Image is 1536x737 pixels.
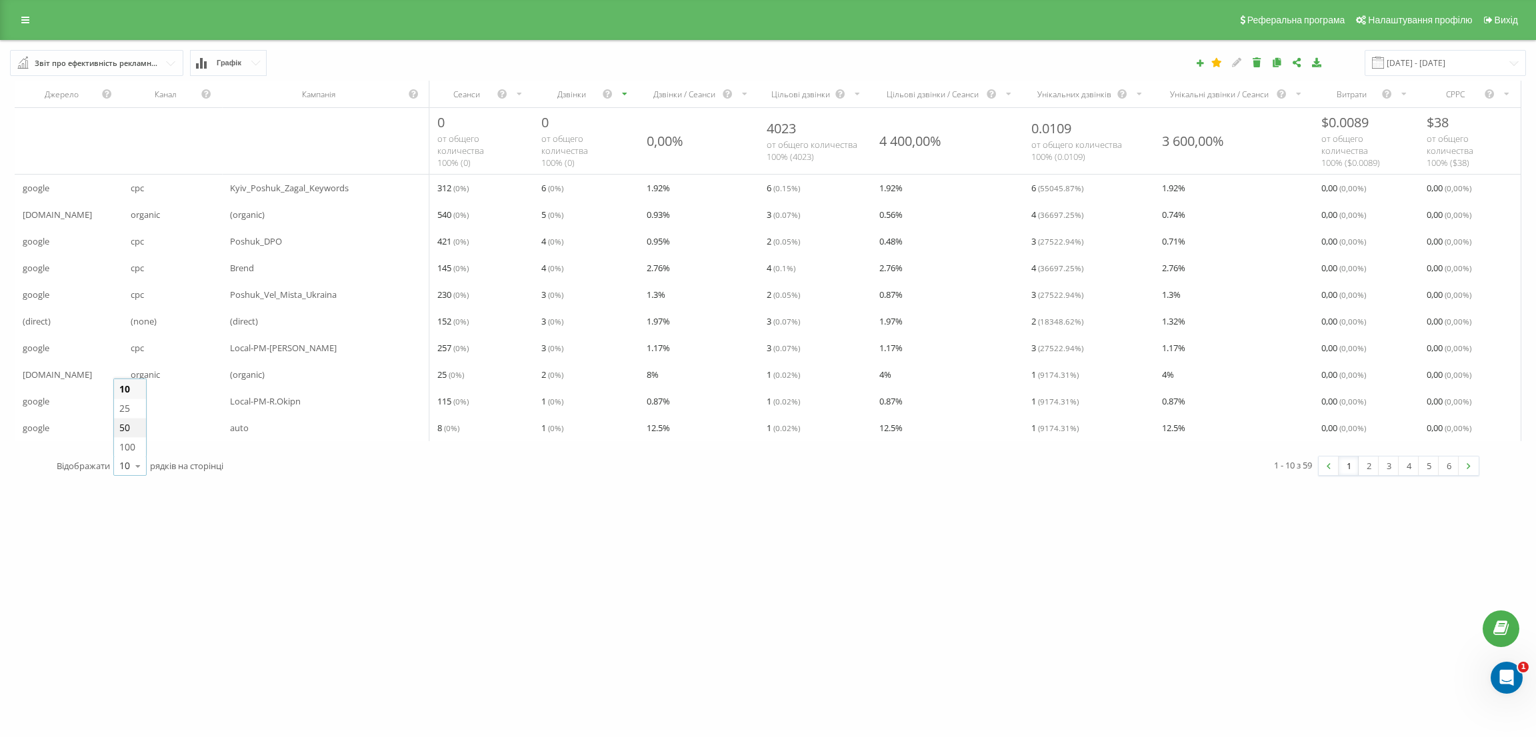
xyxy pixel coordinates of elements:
span: 25 [437,367,464,382]
span: 0,00 [1321,340,1366,356]
span: 3 [541,313,563,329]
span: 2 [541,367,563,382]
span: 4 % [1162,367,1174,382]
span: google [23,287,49,303]
a: 3 [1379,456,1399,475]
span: 0,00 [1321,287,1366,303]
span: ( 0 %) [453,209,469,220]
span: ( 0.05 %) [773,236,800,247]
span: ( 18348.62 %) [1038,316,1083,327]
span: ( 0.02 %) [773,369,800,380]
span: ( 0.05 %) [773,289,800,300]
span: 1.17 % [647,340,670,356]
span: Local-PM-R.Okipn [230,393,301,409]
span: ( 0,00 %) [1445,422,1471,433]
span: 115 [437,393,469,409]
span: [DOMAIN_NAME] [23,207,92,223]
span: organic [131,207,160,223]
span: ( 27522.94 %) [1038,236,1083,247]
span: 421 [437,233,469,249]
div: scrollable content [15,81,1521,441]
span: 1.17 % [879,340,903,356]
span: Poshuk_DPO [230,233,282,249]
span: от общего количества 100% ( 0 ) [541,133,588,169]
span: 0.74 % [1162,207,1185,223]
div: 10 [119,459,130,472]
span: ( 0,00 %) [1339,289,1366,300]
span: cpc [131,287,144,303]
span: 1 [541,393,563,409]
span: ( 0,00 %) [1445,316,1471,327]
span: 1 [767,420,800,436]
span: ( 0.07 %) [773,316,800,327]
span: Налаштування профілю [1368,15,1472,25]
div: Унікальних дзвінків [1031,89,1117,100]
iframe: Intercom live chat [1491,662,1523,694]
span: ( 0.02 %) [773,396,800,406]
span: 145 [437,260,469,276]
a: 4 [1399,456,1419,475]
span: 0,00 [1321,420,1366,436]
span: ( 0,00 %) [1445,263,1471,273]
span: ( 0,00 %) [1445,396,1471,406]
span: Реферальна програма [1247,15,1345,25]
span: ( 0,00 %) [1339,209,1366,220]
span: 0.87 % [1162,393,1185,409]
span: Графік [217,59,241,67]
div: Витрати [1321,89,1381,100]
span: ( 0.07 %) [773,343,800,353]
span: 0.0109 [1031,119,1071,137]
span: 0,00 [1427,207,1471,223]
span: organic [131,367,160,382]
span: от общего количества 100% ( 0 ) [437,133,484,169]
span: auto [230,420,249,436]
span: 0,00 [1321,313,1366,329]
span: 10 [119,382,130,395]
span: от общего количества 100% ( 0.0109 ) [1031,139,1122,163]
span: google [23,340,49,356]
span: ( 0 %) [453,396,469,406]
span: $ 0.0089 [1321,113,1369,131]
span: 0,00 [1427,260,1471,276]
span: ( 0 %) [449,369,464,380]
span: 2 [767,233,800,249]
span: 25 [119,402,130,414]
span: 1.3 % [647,287,665,303]
span: 1 [1031,420,1079,436]
span: 8 [437,420,459,436]
div: Звіт про ефективність рекламних кампаній [35,56,160,71]
span: ( 0,00 %) [1445,369,1471,380]
span: ( 0.15 %) [773,183,800,193]
span: 0,00 [1321,393,1366,409]
span: ( 0,00 %) [1445,236,1471,247]
div: Кампанія [230,89,408,100]
a: 1 [1339,456,1359,475]
span: ( 0,00 %) [1339,422,1366,433]
span: 3 [541,340,563,356]
span: ( 0,00 %) [1339,263,1366,273]
span: 6 [541,180,563,196]
i: Поділитися налаштуваннями звіту [1291,57,1303,67]
div: 3 600,00% [1162,132,1224,150]
span: ( 0 %) [548,369,563,380]
span: 1.97 % [647,313,670,329]
span: 0,00 [1321,260,1366,276]
span: 1.92 % [879,180,903,196]
span: от общего количества 100% ( $ 38 ) [1427,133,1473,169]
div: Цільові дзвінки [767,89,834,100]
span: ( 0 %) [453,316,469,327]
span: ( 0 %) [453,343,469,353]
span: google [23,180,49,196]
span: ( 0 %) [548,236,563,247]
span: ( 0,00 %) [1339,183,1366,193]
span: 3 [541,287,563,303]
span: cpc [131,180,144,196]
span: google [23,393,49,409]
span: ( 0 %) [548,263,563,273]
span: cpc [131,260,144,276]
span: 0,00 [1321,180,1366,196]
span: 2.76 % [647,260,670,276]
div: Дзвінки / Сеанси [647,89,721,100]
span: Вихід [1495,15,1518,25]
span: 2.76 % [1162,260,1185,276]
